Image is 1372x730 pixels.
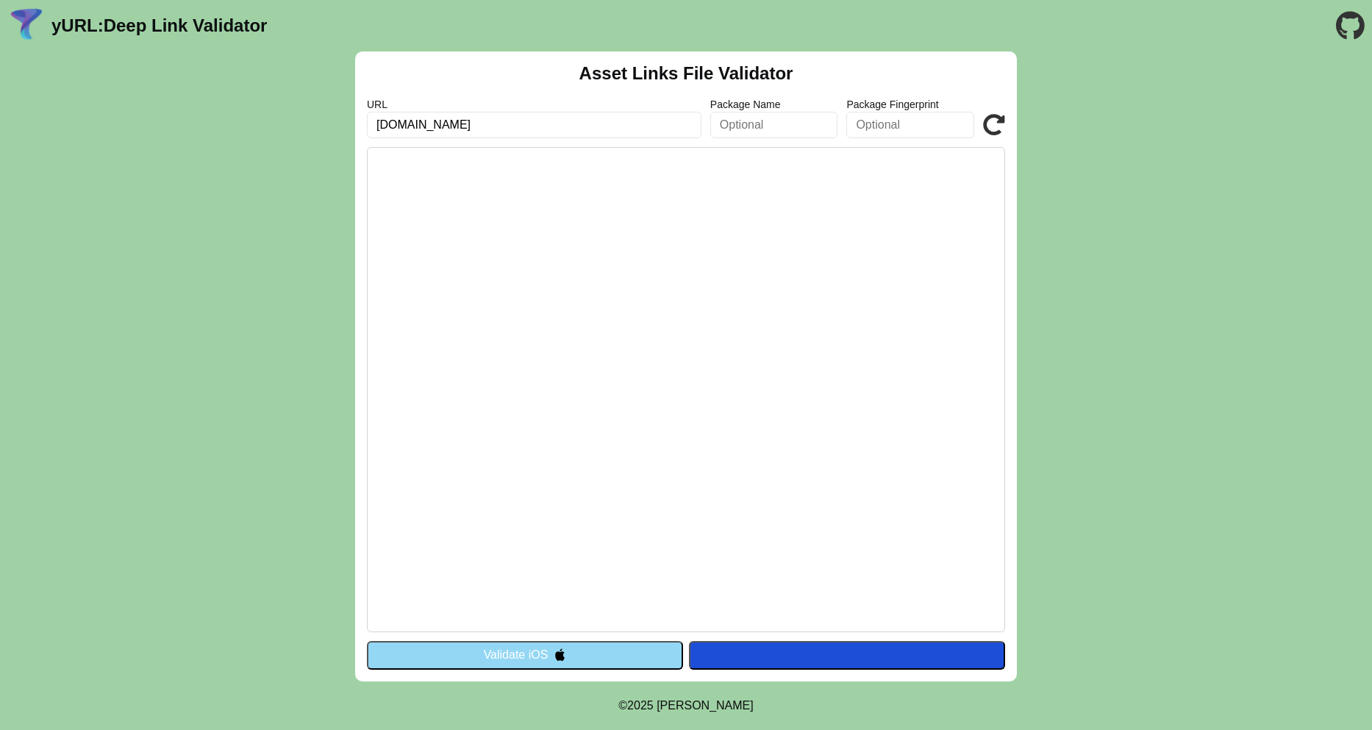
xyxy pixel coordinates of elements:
[657,699,754,712] a: Michael Ibragimchayev's Personal Site
[554,648,566,661] img: appleIcon.svg
[710,112,838,138] input: Optional
[367,112,701,138] input: Required
[367,99,701,110] label: URL
[846,112,974,138] input: Optional
[7,7,46,45] img: yURL Logo
[846,99,974,110] label: Package Fingerprint
[579,63,793,84] h2: Asset Links File Validator
[618,681,753,730] footer: ©
[367,641,683,669] button: Validate iOS
[710,99,838,110] label: Package Name
[627,699,654,712] span: 2025
[51,15,267,36] a: yURL:Deep Link Validator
